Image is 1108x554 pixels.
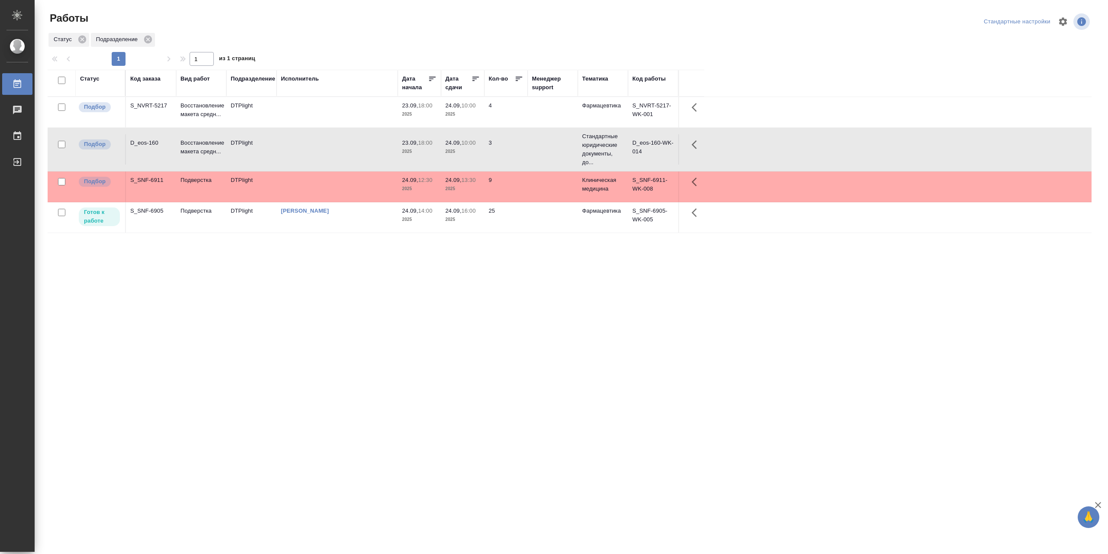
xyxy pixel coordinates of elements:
div: Можно подбирать исполнителей [78,176,121,188]
div: Код заказа [130,75,161,83]
span: Настроить таблицу [1053,11,1073,32]
td: D_eos-160-WK-014 [628,134,678,165]
p: 24.09, [402,177,418,183]
p: 10:00 [461,139,476,146]
div: Тематика [582,75,608,83]
td: S_SNF-6911-WK-008 [628,172,678,202]
td: 4 [484,97,528,127]
p: 23.09, [402,102,418,109]
div: D_eos-160 [130,139,172,147]
div: Статус [48,33,89,47]
p: Восстановление макета средн... [180,101,222,119]
p: Подверстка [180,176,222,185]
div: Менеджер support [532,75,573,92]
p: Статус [54,35,75,44]
span: из 1 страниц [219,53,255,66]
p: 2025 [402,185,437,193]
p: 18:00 [418,139,432,146]
div: Дата начала [402,75,428,92]
p: 13:30 [461,177,476,183]
p: Фармацевтика [582,207,624,215]
p: Подбор [84,140,106,149]
p: 2025 [402,147,437,156]
p: Фармацевтика [582,101,624,110]
p: 24.09, [445,207,461,214]
td: DTPlight [226,202,277,233]
span: Посмотреть информацию [1073,13,1092,30]
div: Подразделение [231,75,275,83]
td: S_NVRT-5217-WK-001 [628,97,678,127]
p: Подбор [84,177,106,186]
div: S_SNF-6911 [130,176,172,185]
td: 9 [484,172,528,202]
button: Здесь прячутся важные кнопки [686,97,707,118]
div: Исполнитель может приступить к работе [78,207,121,227]
div: Можно подбирать исполнителей [78,101,121,113]
p: 24.09, [445,177,461,183]
a: [PERSON_NAME] [281,207,329,214]
td: DTPlight [226,172,277,202]
p: Стандартные юридические документы, до... [582,132,624,167]
div: split button [982,15,1053,29]
p: 23.09, [402,139,418,146]
p: Подверстка [180,207,222,215]
p: Восстановление макета средн... [180,139,222,156]
p: 2025 [445,185,480,193]
p: 16:00 [461,207,476,214]
td: 25 [484,202,528,233]
div: Дата сдачи [445,75,471,92]
div: Код работы [632,75,666,83]
button: 🙏 [1078,506,1099,528]
div: S_SNF-6905 [130,207,172,215]
p: 18:00 [418,102,432,109]
button: Здесь прячутся важные кнопки [686,202,707,223]
p: Подбор [84,103,106,111]
p: 12:30 [418,177,432,183]
p: 2025 [445,110,480,119]
p: 10:00 [461,102,476,109]
div: S_NVRT-5217 [130,101,172,110]
td: DTPlight [226,97,277,127]
div: Вид работ [180,75,210,83]
td: S_SNF-6905-WK-005 [628,202,678,233]
div: Можно подбирать исполнителей [78,139,121,150]
button: Здесь прячутся важные кнопки [686,134,707,155]
p: 2025 [402,110,437,119]
p: 24.09, [402,207,418,214]
span: Работы [48,11,88,25]
p: 14:00 [418,207,432,214]
div: Исполнитель [281,75,319,83]
span: 🙏 [1081,508,1096,526]
p: 2025 [445,215,480,224]
div: Статус [80,75,100,83]
p: 24.09, [445,102,461,109]
td: DTPlight [226,134,277,165]
button: Здесь прячутся важные кнопки [686,172,707,192]
div: Подразделение [91,33,155,47]
td: 3 [484,134,528,165]
div: Кол-во [489,75,508,83]
p: Подразделение [96,35,141,44]
p: 24.09, [445,139,461,146]
p: 2025 [402,215,437,224]
p: Клиническая медицина [582,176,624,193]
p: 2025 [445,147,480,156]
p: Готов к работе [84,208,115,225]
